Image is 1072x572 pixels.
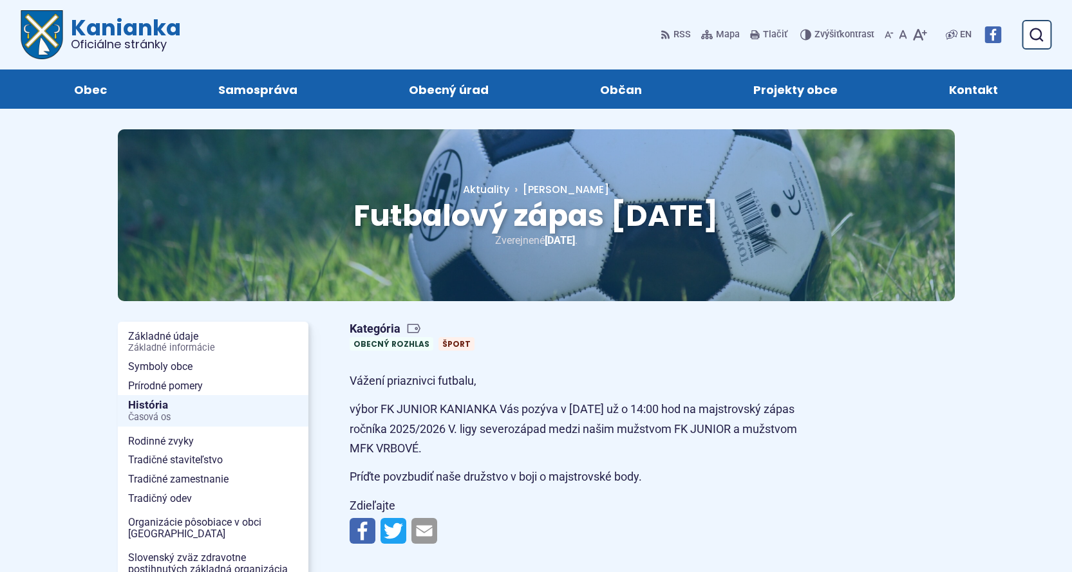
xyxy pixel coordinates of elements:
[118,450,308,470] a: Tradičné staviteľstvo
[366,69,531,109] a: Obecný úrad
[910,21,930,48] button: Zväčšiť veľkosť písma
[661,21,693,48] a: RSS
[118,395,308,427] a: HistóriaČasová os
[159,232,914,249] p: Zverejnené .
[128,327,298,357] span: Základné údaje
[128,513,298,543] span: Organizácie pôsobiace v obci [GEOGRAPHIC_DATA]
[128,412,298,423] span: Časová os
[949,69,998,109] span: Kontakt
[118,470,308,489] a: Tradičné zamestnanie
[118,513,308,543] a: Organizácie pôsobiace v obci [GEOGRAPHIC_DATA]
[118,489,308,508] a: Tradičný odev
[350,467,807,487] p: Príďte povzbudiť naše družstvo v boji o majstrovské body.
[509,182,609,197] a: [PERSON_NAME]
[523,182,609,197] span: [PERSON_NAME]
[957,27,974,42] a: EN
[763,30,787,41] span: Tlačiť
[350,371,807,391] p: Vážení priaznivci futbalu,
[218,69,297,109] span: Samospráva
[673,27,691,42] span: RSS
[128,432,298,451] span: Rodinné zvyky
[128,470,298,489] span: Tradičné zamestnanie
[128,395,298,427] span: História
[128,357,298,376] span: Symboly obce
[175,69,340,109] a: Samospráva
[128,343,298,353] span: Základné informácie
[350,322,480,337] span: Kategória
[118,432,308,451] a: Rodinné zvyky
[350,337,433,351] a: Obecný rozhlas
[21,10,63,59] img: Prejsť na domovskú stránku
[31,69,149,109] a: Obec
[118,327,308,357] a: Základné údajeZákladné informácie
[960,27,972,42] span: EN
[350,496,807,516] p: Zdieľajte
[984,26,1001,43] img: Prejsť na Facebook stránku
[350,400,807,459] p: výbor FK JUNIOR KANIANKA Vás pozýva v [DATE] už o 14:00 hod na majstrovský zápas ročníka 2025/202...
[699,21,742,48] a: Mapa
[748,21,790,48] button: Tlačiť
[711,69,881,109] a: Projekty obce
[800,21,877,48] button: Zvýšiťkontrast
[753,69,838,109] span: Projekty obce
[558,69,685,109] a: Občan
[21,10,181,59] a: Logo Kanianka, prejsť na domovskú stránku.
[409,69,489,109] span: Obecný úrad
[63,17,181,50] span: Kanianka
[128,489,298,508] span: Tradičný odev
[814,29,840,40] span: Zvýšiť
[118,376,308,396] a: Prírodné pomery
[411,518,437,544] img: Zdieľať e-mailom
[463,182,509,197] a: Aktuality
[71,39,181,50] span: Oficiálne stránky
[353,195,719,236] span: Futbalový zápas [DATE]
[907,69,1041,109] a: Kontakt
[814,30,874,41] span: kontrast
[545,234,575,246] span: [DATE]
[716,27,740,42] span: Mapa
[128,450,298,470] span: Tradičné staviteľstvo
[118,357,308,376] a: Symboly obce
[381,518,406,544] img: Zdieľať na Twitteri
[74,69,107,109] span: Obec
[882,21,896,48] button: Zmenšiť veľkosť písma
[350,518,375,544] img: Zdieľať na Facebooku
[438,337,475,351] a: Šport
[896,21,910,48] button: Nastaviť pôvodnú veľkosť písma
[600,69,642,109] span: Občan
[128,376,298,396] span: Prírodné pomery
